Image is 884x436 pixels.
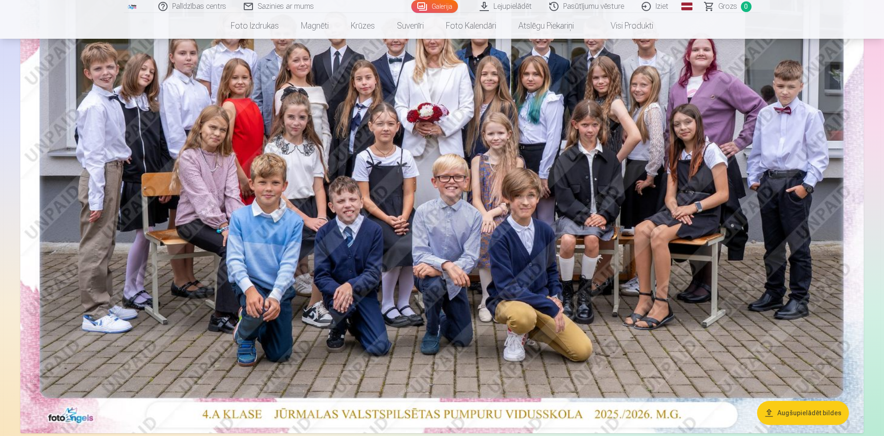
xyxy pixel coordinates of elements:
[585,13,664,39] a: Visi produkti
[757,401,849,425] button: Augšupielādēt bildes
[386,13,435,39] a: Suvenīri
[220,13,290,39] a: Foto izdrukas
[741,1,752,12] span: 0
[127,4,138,9] img: /fa3
[290,13,340,39] a: Magnēti
[435,13,507,39] a: Foto kalendāri
[507,13,585,39] a: Atslēgu piekariņi
[340,13,386,39] a: Krūzes
[718,1,737,12] span: Grozs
